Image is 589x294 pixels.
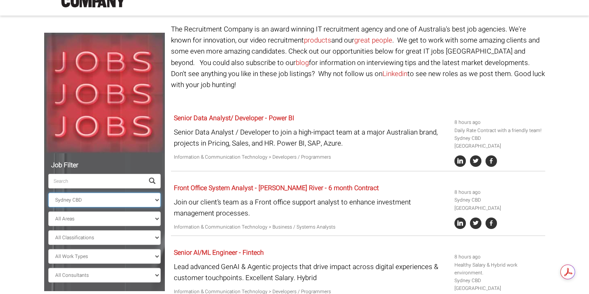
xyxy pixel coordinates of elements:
p: Information & Communication Technology > Business / Systems Analysts [174,223,448,231]
p: Senior Data Analyst / Developer to join a high-impact team at a major Australian brand, projects ... [174,127,448,149]
li: Daily Rate Contract with a friendly team! [454,127,542,135]
img: Jobs, Jobs, Jobs [44,33,165,153]
a: Front Office System Analyst - [PERSON_NAME] River - 6 month Contract [174,183,379,193]
p: The Recruitment Company is an award winning IT recruitment agency and one of Australia's best job... [171,24,545,90]
input: Search [48,174,144,189]
li: Sydney CBD [GEOGRAPHIC_DATA] [454,196,542,212]
a: Senior AI/ML Engineer - Fintech [174,248,264,258]
li: 8 hours ago [454,253,542,261]
p: Information & Communication Technology > Developers / Programmers [174,153,448,161]
a: Linkedin [382,69,407,79]
h5: Job Filter [48,162,161,169]
a: Senior Data Analyst/ Developer - Power BI [174,113,294,123]
li: Sydney CBD [GEOGRAPHIC_DATA] [454,135,542,150]
li: 8 hours ago [454,119,542,126]
li: Healthy Salary & Hybrid work environment. [454,261,542,277]
li: 8 hours ago [454,189,542,196]
a: great people [354,35,392,45]
li: Sydney CBD [GEOGRAPHIC_DATA] [454,277,542,292]
a: products [304,35,331,45]
p: Lead advanced GenAI & Agentic projects that drive impact across digital experiences & customer to... [174,261,448,283]
p: Join our client’s team as a Front office support analyst to enhance investment management processes. [174,197,448,219]
a: blog [296,58,309,68]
